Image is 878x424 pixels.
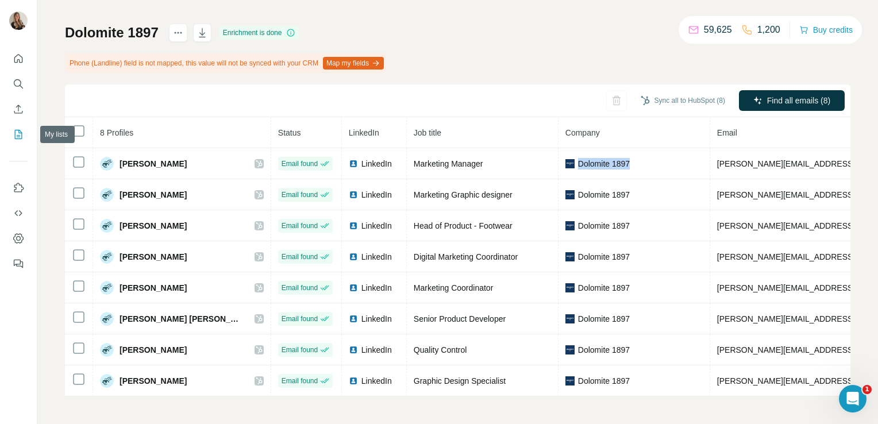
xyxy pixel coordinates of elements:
[120,344,187,356] span: [PERSON_NAME]
[704,23,732,37] p: 59,625
[565,376,575,386] img: company-logo
[349,376,358,386] img: LinkedIn logo
[414,221,513,230] span: Head of Product - Footwear
[120,220,187,232] span: [PERSON_NAME]
[414,159,483,168] span: Marketing Manager
[323,57,384,70] button: Map my fields
[120,158,187,169] span: [PERSON_NAME]
[414,345,467,354] span: Quality Control
[120,251,187,263] span: [PERSON_NAME]
[120,313,243,325] span: [PERSON_NAME] [PERSON_NAME]
[219,26,299,40] div: Enrichment is done
[349,190,358,199] img: LinkedIn logo
[578,313,630,325] span: Dolomite 1897
[349,283,358,292] img: LinkedIn logo
[349,128,379,137] span: LinkedIn
[799,22,853,38] button: Buy credits
[767,95,830,106] span: Find all emails (8)
[120,189,187,201] span: [PERSON_NAME]
[9,48,28,69] button: Quick start
[9,11,28,30] img: Avatar
[9,74,28,94] button: Search
[565,283,575,292] img: company-logo
[120,375,187,387] span: [PERSON_NAME]
[282,283,318,293] span: Email found
[717,128,737,137] span: Email
[633,92,733,109] button: Sync all to HubSpot (8)
[278,128,301,137] span: Status
[757,23,780,37] p: 1,200
[9,228,28,249] button: Dashboard
[100,281,114,295] img: Avatar
[414,190,513,199] span: Marketing Graphic designer
[565,345,575,354] img: company-logo
[414,283,494,292] span: Marketing Coordinator
[349,314,358,323] img: LinkedIn logo
[100,312,114,326] img: Avatar
[282,252,318,262] span: Email found
[100,219,114,233] img: Avatar
[565,314,575,323] img: company-logo
[862,385,872,394] span: 1
[282,221,318,231] span: Email found
[65,53,386,73] div: Phone (Landline) field is not mapped, this value will not be synced with your CRM
[578,375,630,387] span: Dolomite 1897
[100,128,133,137] span: 8 Profiles
[565,221,575,230] img: company-logo
[100,157,114,171] img: Avatar
[9,99,28,120] button: Enrich CSV
[349,345,358,354] img: LinkedIn logo
[414,252,518,261] span: Digital Marketing Coordinator
[578,189,630,201] span: Dolomite 1897
[361,220,392,232] span: LinkedIn
[282,159,318,169] span: Email found
[9,203,28,223] button: Use Surfe API
[9,253,28,274] button: Feedback
[565,252,575,261] img: company-logo
[169,24,187,42] button: actions
[100,343,114,357] img: Avatar
[578,220,630,232] span: Dolomite 1897
[100,250,114,264] img: Avatar
[565,128,600,137] span: Company
[839,385,867,413] iframe: Intercom live chat
[282,314,318,324] span: Email found
[282,345,318,355] span: Email found
[349,159,358,168] img: LinkedIn logo
[414,314,506,323] span: Senior Product Developer
[414,376,506,386] span: Graphic Design Specialist
[349,221,358,230] img: LinkedIn logo
[100,374,114,388] img: Avatar
[120,282,187,294] span: [PERSON_NAME]
[9,124,28,145] button: My lists
[414,128,441,137] span: Job title
[349,252,358,261] img: LinkedIn logo
[361,344,392,356] span: LinkedIn
[9,178,28,198] button: Use Surfe on LinkedIn
[565,159,575,168] img: company-logo
[282,190,318,200] span: Email found
[361,375,392,387] span: LinkedIn
[361,282,392,294] span: LinkedIn
[739,90,845,111] button: Find all emails (8)
[282,376,318,386] span: Email found
[361,189,392,201] span: LinkedIn
[578,158,630,169] span: Dolomite 1897
[578,251,630,263] span: Dolomite 1897
[361,313,392,325] span: LinkedIn
[65,24,159,42] h1: Dolomite 1897
[578,282,630,294] span: Dolomite 1897
[100,188,114,202] img: Avatar
[361,158,392,169] span: LinkedIn
[361,251,392,263] span: LinkedIn
[578,344,630,356] span: Dolomite 1897
[565,190,575,199] img: company-logo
